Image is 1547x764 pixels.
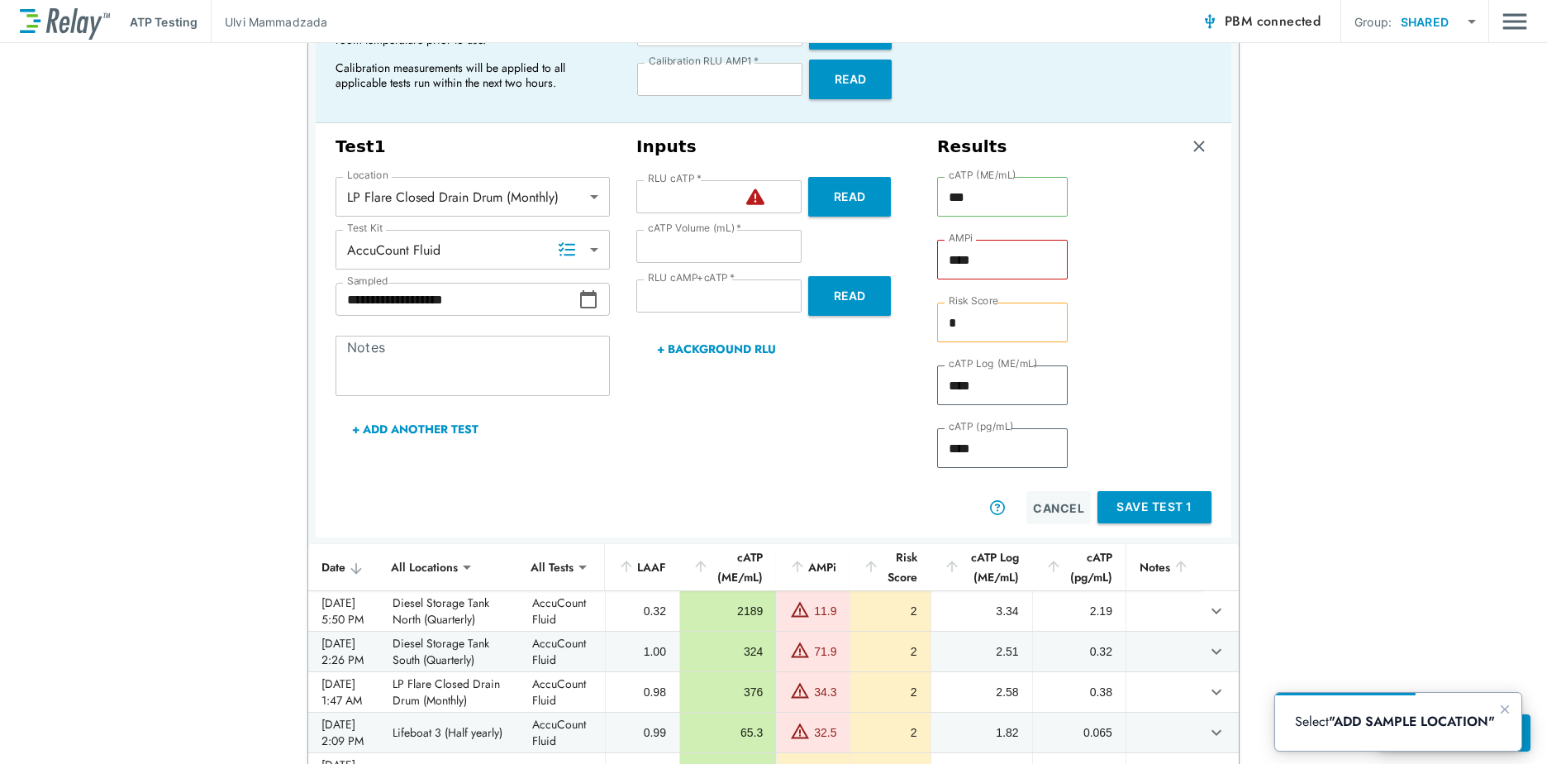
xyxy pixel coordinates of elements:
label: cATP (ME/mL) [949,170,1016,181]
label: cATP Volume (mL) [648,222,741,234]
span: PBM [1225,10,1321,33]
div: LP Flare Closed Drain Drum (Monthly) [336,180,610,213]
button: Main menu [1502,6,1527,37]
div: 2.19 [1046,603,1112,619]
div: 0.065 [1046,724,1112,741]
label: AMPi [949,232,973,244]
button: expand row [1202,678,1230,706]
td: AccuCount Fluid [519,591,605,631]
td: AccuCount Fluid [519,672,605,712]
img: Remove [1191,138,1207,155]
label: Location [347,170,388,181]
h3: Results [937,136,1007,157]
div: All Tests [519,551,585,584]
button: expand row [1202,597,1230,625]
img: Warning [790,599,810,619]
div: [DATE] 2:09 PM [321,716,366,749]
img: Warning [790,680,810,700]
td: Diesel Storage Tank South (Quarterly) [379,632,519,671]
button: + Background RLU [636,329,796,369]
input: Choose date, selected date is Oct 7, 2025 [336,283,578,316]
label: Calibration RLU AMP1 [649,55,759,67]
button: Read [809,60,892,99]
div: [DATE] 5:50 PM [321,594,366,628]
h3: Test 1 [336,136,610,157]
img: Connected Icon [1202,13,1218,30]
label: RLU cAMP+cATP [648,272,735,284]
div: 32.5 [814,724,836,741]
div: 0.32 [619,603,666,619]
img: Drawer Icon [1502,6,1527,37]
iframe: bubble [1275,693,1521,751]
div: 1.00 [619,643,666,660]
button: Read [808,177,891,217]
div: 2 [864,603,916,619]
div: LAAF [618,557,666,577]
div: All Locations [379,551,469,584]
div: 34.3 [814,684,836,700]
label: Risk Score [949,295,998,307]
div: 0.32 [1046,643,1112,660]
div: Risk Score [863,547,916,587]
p: Be sure to warm ATP Enzyme and AMP Enzyme to room temperature prior to use. [336,17,600,47]
div: [DATE] 2:26 PM [321,635,366,668]
p: Ulvi Mammadzada [225,13,327,31]
button: + Add Another Test [336,409,495,449]
div: 2189 [693,603,763,619]
button: PBM connected [1195,5,1327,38]
h3: Inputs [636,136,911,157]
p: ATP Testing [130,13,198,31]
div: [DATE] 1:47 AM [321,676,366,709]
div: 2.58 [945,684,1019,700]
td: AccuCount Fluid [519,713,605,752]
div: 65.3 [693,724,763,741]
div: Notes [1140,557,1189,577]
div: 0.99 [619,724,666,741]
td: AccuCount Fluid [519,632,605,671]
div: cATP (pg/mL) [1045,547,1112,587]
button: Read [808,276,891,316]
span: connected [1257,12,1321,31]
button: expand row [1202,719,1230,747]
div: 3.34 [945,603,1019,619]
div: 1.82 [945,724,1019,741]
div: 11.9 [814,603,836,619]
img: Warning [790,721,810,741]
div: 2.51 [945,643,1019,660]
div: 376 [693,684,763,700]
img: Warning [790,640,810,660]
label: RLU cATP [648,173,702,184]
div: cATP Log (ME/mL) [944,547,1019,587]
p: Group: [1354,13,1392,31]
th: Date [308,544,379,591]
label: Sampled [347,275,388,287]
td: Lifeboat 3 (Half yearly) [379,713,519,752]
div: 324 [693,643,763,660]
label: cATP Log (ME/mL) [949,358,1037,370]
div: cATP (ME/mL) [693,547,763,587]
div: 71.9 [814,643,836,660]
label: cATP (pg/mL) [949,421,1014,432]
div: 2 [864,684,916,700]
div: 0.38 [1046,684,1112,700]
button: Cancel [1026,491,1091,524]
td: Diesel Storage Tank North (Quarterly) [379,591,519,631]
div: AMPi [789,557,836,577]
div: 0.98 [619,684,666,700]
button: expand row [1202,637,1230,666]
div: AccuCount Fluid [336,233,610,266]
div: 2 [864,643,916,660]
button: Save Test 1 [1097,491,1211,523]
td: LP Flare Closed Drain Drum (Monthly) [379,672,519,712]
p: Calibration measurements will be applied to all applicable tests run within the next two hours. [336,60,600,90]
div: 2 [864,724,916,741]
img: LuminUltra Relay [20,4,110,40]
label: Test Kit [347,222,383,234]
